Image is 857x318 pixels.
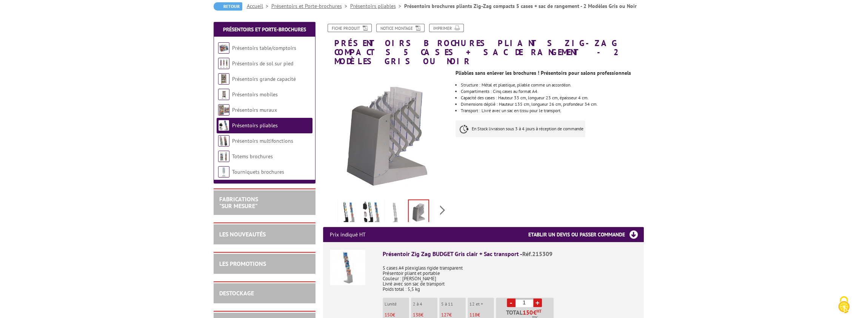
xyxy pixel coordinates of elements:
[323,70,450,197] img: presentoir_zig_zag_budget_sac_transport_215309_vide_plie.jpg
[831,292,857,318] button: Cookies (fenêtre modale)
[218,135,229,147] img: Présentoirs multifonctions
[232,168,284,175] a: Tourniquets brochures
[232,60,293,67] a: Présentoirs de sol sur pied
[455,71,643,75] p: Pliables sans enlever les brochures ! Présentoirs pour salons professionnels
[218,89,229,100] img: Présentoirs mobiles
[522,250,552,258] span: Réf.215309
[413,312,437,318] p: €
[219,289,254,297] a: DESTOCKAGE
[441,312,466,318] p: €
[218,58,229,69] img: Présentoirs de sol sur pied
[528,227,644,242] h3: Etablir un devis ou passer commande
[523,309,533,315] span: 150
[461,96,643,100] li: Capacité des cases : Hauteur 33 cm, longueur 23 cm, épaisseur 4 cm.
[219,260,266,267] a: LES PROMOTIONS
[214,2,242,11] a: Retour
[223,26,306,33] a: Présentoirs et Porte-brochures
[385,312,392,318] span: 150
[218,73,229,85] img: Présentoirs grande capacité
[232,153,273,160] a: Totems brochures
[363,201,381,224] img: presentoirs_zig_zag_noir_deplies_gris_noir_215309_213200_avec_sac_pliees_exemples.jpg
[383,250,637,258] div: Présentoir Zig Zag BUDGET Gris clair + Sac transport -
[413,312,421,318] span: 138
[232,91,278,98] a: Présentoirs mobiles
[385,312,409,318] p: €
[537,309,542,314] sup: HT
[232,107,277,113] a: Présentoirs muraux
[218,104,229,116] img: Présentoirs muraux
[433,201,451,224] img: presentoirs_zig_zag_noir_plie_noir_213200-2.jpg
[339,201,357,224] img: presentoirs_zig_zag_noir_deplie_gris_noir_215309_213200_fiche_presentation.jpg
[383,260,637,292] p: 5 cases A4 plexiglass rigide transparent Présentoir pliant et portable Couleur : [PERSON_NAME] Li...
[461,102,643,107] li: Dimensions déplié : Hauteur 135 cm, longueur 26 cm, profondeur 34 cm.
[219,195,258,210] a: FABRICATIONS"Sur Mesure"
[386,201,404,224] img: presentoir_zig_zag_budget_sac_transport_215309_vide_deplie.jpg
[232,122,278,129] a: Présentoirs pliables
[219,230,266,238] a: LES NOUVEAUTÉS
[218,151,229,162] img: Totems brochures
[232,76,296,82] a: Présentoirs grande capacité
[376,24,425,32] a: Notice Montage
[441,312,449,318] span: 127
[218,42,229,54] img: Présentoirs table/comptoirs
[469,301,494,307] p: 12 et +
[533,298,542,307] a: +
[218,120,229,131] img: Présentoirs pliables
[439,204,446,216] span: Next
[469,312,477,318] span: 118
[247,3,271,9] a: Accueil
[429,24,464,32] a: Imprimer
[461,108,643,113] li: Transport : Livré avec un sac en tissu pour le transport.
[218,166,229,178] img: Tourniquets brochures
[461,89,643,94] li: Compartiments : Cinq cases au format A4.
[350,3,404,9] a: Présentoirs pliables
[317,24,649,66] h1: Présentoirs brochures pliants Zig-Zag compacts 5 cases + sac de rangement - 2 Modèles Gris ou Noir
[533,309,537,315] span: €
[834,295,853,314] img: Cookies (fenêtre modale)
[461,83,643,87] li: Structure : Métal et plastique, pliable comme un accordéon.
[469,312,494,318] p: €
[330,227,366,242] p: Prix indiqué HT
[413,301,437,307] p: 2 à 4
[507,298,515,307] a: -
[232,45,296,51] a: Présentoirs table/comptoirs
[455,120,585,137] p: En Stock livraison sous 3 à 4 jours à réception de commande
[330,250,365,285] img: Présentoir Zig Zag BUDGET Gris clair + Sac transport
[328,24,372,32] a: Fiche produit
[441,301,466,307] p: 5 à 11
[385,301,409,307] p: L'unité
[404,2,637,10] li: Présentoirs brochures pliants Zig-Zag compacts 5 cases + sac de rangement - 2 Modèles Gris ou Noir
[409,200,428,224] img: presentoir_zig_zag_budget_sac_transport_215309_vide_plie.jpg
[271,3,350,9] a: Présentoirs et Porte-brochures
[232,137,293,144] a: Présentoirs multifonctions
